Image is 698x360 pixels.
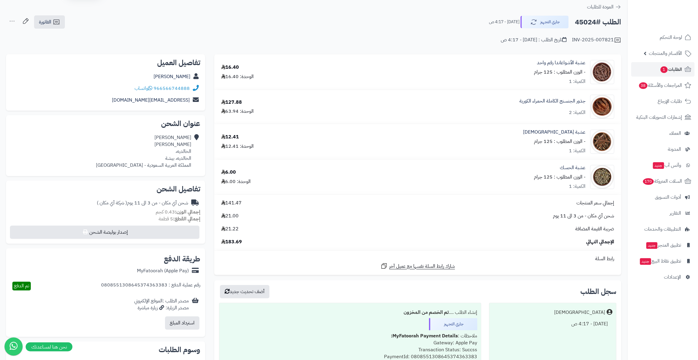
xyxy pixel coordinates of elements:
[221,169,236,176] div: 6.00
[134,305,189,311] div: مصدر الزيارة: زيارة مباشرة
[221,200,242,207] span: 141.47
[221,143,254,150] div: الوحدة: 12.41
[569,78,585,85] div: الكمية: 1
[590,95,614,119] img: 1677321994-Ginseng-90x90.jpg
[380,262,455,270] a: شارك رابط السلة نفسها مع عميل آخر
[221,134,239,141] div: 12.41
[569,147,585,154] div: الكمية: 1
[646,241,681,249] span: تطبيق المتجر
[11,185,200,193] h2: تفاصيل الشحن
[576,200,614,207] span: إجمالي سعر المنتجات
[649,49,682,58] span: الأقسام والمنتجات
[639,82,647,89] span: 38
[664,273,681,281] span: الإعدادات
[429,318,477,330] div: جاري التجهيز
[631,206,694,220] a: التقارير
[631,78,694,93] a: المراجعات والأسئلة38
[112,96,190,104] a: [EMAIL_ADDRESS][DOMAIN_NAME]
[154,85,190,92] a: 966566744888
[653,162,664,169] span: جديد
[137,267,189,274] div: MyFatoorah (Apple Pay)
[34,15,65,29] a: الفاتورة
[520,16,569,28] button: جاري التجهيز
[631,30,694,45] a: لوحة التحكم
[164,255,200,263] h2: طريقة الدفع
[534,68,585,76] small: - الوزن المطلوب : 125 جرام
[14,282,29,289] span: تم الدفع
[560,164,585,171] a: عشبة الحسك
[660,33,682,42] span: لوحة التحكم
[631,126,694,141] a: العملاء
[644,225,681,233] span: التطبيقات والخدمات
[636,113,682,122] span: إشعارات التحويلات البنكية
[523,129,585,136] a: عشبة [DEMOGRAPHIC_DATA]
[553,213,614,219] span: شحن أي مكان - من 3 الى 11 يوم
[639,257,681,265] span: تطبيق نقاط البيع
[669,129,681,137] span: العملاء
[391,332,458,339] b: MyFatoorah Payment Details:
[489,19,519,25] small: [DATE] - 4:17 ص
[96,134,191,169] div: [PERSON_NAME] [PERSON_NAME] الخالديه، الخالديه، بيشة المملكة العربية السعودية - [GEOGRAPHIC_DATA]
[587,3,614,11] span: العودة للطلبات
[221,99,242,106] div: 127.88
[652,161,681,169] span: وآتس آب
[135,85,152,92] a: واتساب
[173,215,200,223] strong: إجمالي القطع:
[670,209,681,217] span: التقارير
[631,94,694,109] a: طلبات الإرجاع
[638,81,682,90] span: المراجعات والأسئلة
[404,309,449,316] b: تم الخصم من المخزون
[631,110,694,125] a: إشعارات التحويلات البنكية
[642,177,682,185] span: السلات المتروكة
[154,73,190,80] a: [PERSON_NAME]
[575,226,614,232] span: ضريبة القيمة المضافة
[590,165,614,189] img: 1705901066-Tribulus-90x90.jpg
[587,3,621,11] a: العودة للطلبات
[165,316,199,330] button: استرداد المبلغ
[11,346,200,353] h2: وسوم الطلبات
[631,270,694,284] a: الإعدادات
[572,36,621,44] div: INV-2025-007821
[156,208,200,216] small: 0.43 كجم
[101,282,200,290] div: رقم عملية الدفع : 0808551308645374363383
[631,238,694,252] a: تطبيق المتجرجديد
[11,59,200,66] h2: تفاصيل العميل
[221,213,239,219] span: 21.00
[586,238,614,245] span: الإجمالي النهائي
[631,142,694,156] a: المدونة
[569,183,585,190] div: الكمية: 1
[537,59,585,66] a: عشبة الأشواغاندا رقم واحد
[631,222,694,236] a: التطبيقات والخدمات
[646,242,657,249] span: جديد
[39,18,51,26] span: الفاتورة
[631,62,694,77] a: الطلبات1
[493,318,612,330] div: [DATE] - 4:17 ص
[221,64,239,71] div: 16.40
[221,73,254,80] div: الوحدة: 16.40
[501,36,566,43] div: تاريخ الطلب : [DATE] - 4:17 ص
[11,120,200,127] h2: عنوان الشحن
[655,193,681,201] span: أدوات التسويق
[220,285,269,298] button: أضف تحديث جديد
[389,263,455,270] span: شارك رابط السلة نفسها مع عميل آخر
[640,258,651,265] span: جديد
[569,109,585,116] div: الكمية: 2
[658,97,682,106] span: طلبات الإرجاع
[631,254,694,268] a: تطبيق نقاط البيعجديد
[10,226,199,239] button: إصدار بوليصة الشحن
[134,298,189,311] div: مصدر الطلب :الموقع الإلكتروني
[590,60,614,84] img: 1661749445-Ashwagandha-90x90.jpg
[217,255,619,262] div: رابط السلة
[631,190,694,204] a: أدوات التسويق
[159,215,200,223] small: 5 قطعة
[221,226,239,232] span: 21.22
[660,65,682,74] span: الطلبات
[519,98,585,105] a: جذور الجنسنج الكاملة الحمراء الكورية
[97,199,127,207] span: ( شركة أي مكان )
[534,173,585,181] small: - الوزن المطلوب : 125 جرام
[554,309,605,316] div: [DEMOGRAPHIC_DATA]
[97,200,188,207] div: شحن أي مكان - من 3 الى 11 يوم
[660,66,668,73] span: 1
[631,174,694,188] a: السلات المتروكة170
